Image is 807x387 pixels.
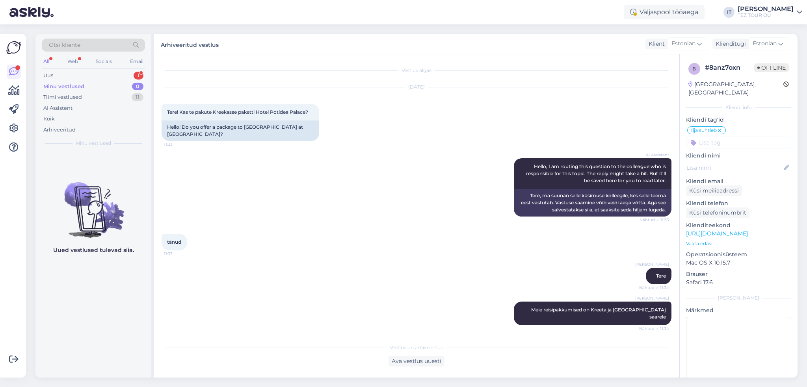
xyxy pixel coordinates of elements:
[712,40,746,48] div: Klienditugi
[635,295,669,301] span: [PERSON_NAME]
[671,39,695,48] span: Estonian
[134,72,143,80] div: 1
[686,270,791,278] p: Brauser
[162,67,671,74] div: Vestlus algas
[723,7,734,18] div: IT
[389,356,444,367] div: Ava vestlus uuesti
[686,116,791,124] p: Kliendi tag'id
[645,40,665,48] div: Klient
[686,177,791,185] p: Kliendi email
[514,189,671,217] div: Tere, ma suunan selle küsimuse kolleegile, kes selle teema eest vastutab. Vastuse saamine võib ve...
[76,140,111,147] span: Minu vestlused
[753,39,777,48] span: Estonian
[738,6,794,12] div: [PERSON_NAME]
[43,126,76,134] div: Arhiveeritud
[686,163,782,172] input: Lisa nimi
[738,12,794,19] div: TEZ TOUR OÜ
[94,56,113,67] div: Socials
[686,230,748,237] a: [URL][DOMAIN_NAME]
[686,250,791,259] p: Operatsioonisüsteem
[164,141,193,147] span: 11:33
[132,93,143,101] div: 11
[43,83,84,91] div: Minu vestlused
[162,120,319,141] div: Hello! Do you offer a package to [GEOGRAPHIC_DATA] at [GEOGRAPHIC_DATA]?
[639,326,669,331] span: Nähtud ✓ 11:34
[526,163,667,183] span: Hello, I am routing this question to the colleague who is responsible for this topic. The reply m...
[164,251,193,257] span: 11:33
[686,240,791,247] p: Vaata edasi ...
[640,152,669,158] span: AI Assistent
[693,66,696,72] span: 8
[688,80,783,97] div: [GEOGRAPHIC_DATA], [GEOGRAPHIC_DATA]
[639,285,669,291] span: Nähtud ✓ 11:34
[43,93,82,101] div: Tiimi vestlused
[624,5,705,19] div: Väljaspool tööaega
[128,56,145,67] div: Email
[43,72,53,80] div: Uus
[43,104,73,112] div: AI Assistent
[691,128,717,133] span: Ilja suhtleb
[162,83,671,91] div: [DATE]
[686,137,791,148] input: Lisa tag
[686,306,791,315] p: Märkmed
[390,344,444,351] span: Vestlus on arhiveeritud
[132,83,143,91] div: 0
[686,259,791,267] p: Mac OS X 10.15.7
[167,239,181,245] span: tänud
[49,41,80,49] span: Otsi kliente
[686,221,791,230] p: Klienditeekond
[686,152,791,160] p: Kliendi nimi
[640,217,669,223] span: Nähtud ✓ 11:33
[42,56,51,67] div: All
[167,109,308,115] span: Tere! Kas te pakute Kreekasse paketti Hotel Potidea Palace?
[738,6,802,19] a: [PERSON_NAME]TEZ TOUR OÜ
[705,63,754,72] div: # 8anz7oxn
[686,185,742,196] div: Küsi meiliaadressi
[754,63,789,72] span: Offline
[531,307,667,320] span: Meie reisipakkumised on Kreeta ja [GEOGRAPHIC_DATA] saarele
[686,199,791,207] p: Kliendi telefon
[686,278,791,287] p: Safari 17.6
[635,261,669,267] span: [PERSON_NAME]
[656,273,666,279] span: Tere
[43,115,55,123] div: Kõik
[686,294,791,302] div: [PERSON_NAME]
[161,39,219,49] label: Arhiveeritud vestlus
[6,40,21,55] img: Askly Logo
[53,246,134,254] p: Uued vestlused tulevad siia.
[35,168,151,239] img: No chats
[66,56,80,67] div: Web
[686,104,791,111] div: Kliendi info
[686,207,749,218] div: Küsi telefoninumbrit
